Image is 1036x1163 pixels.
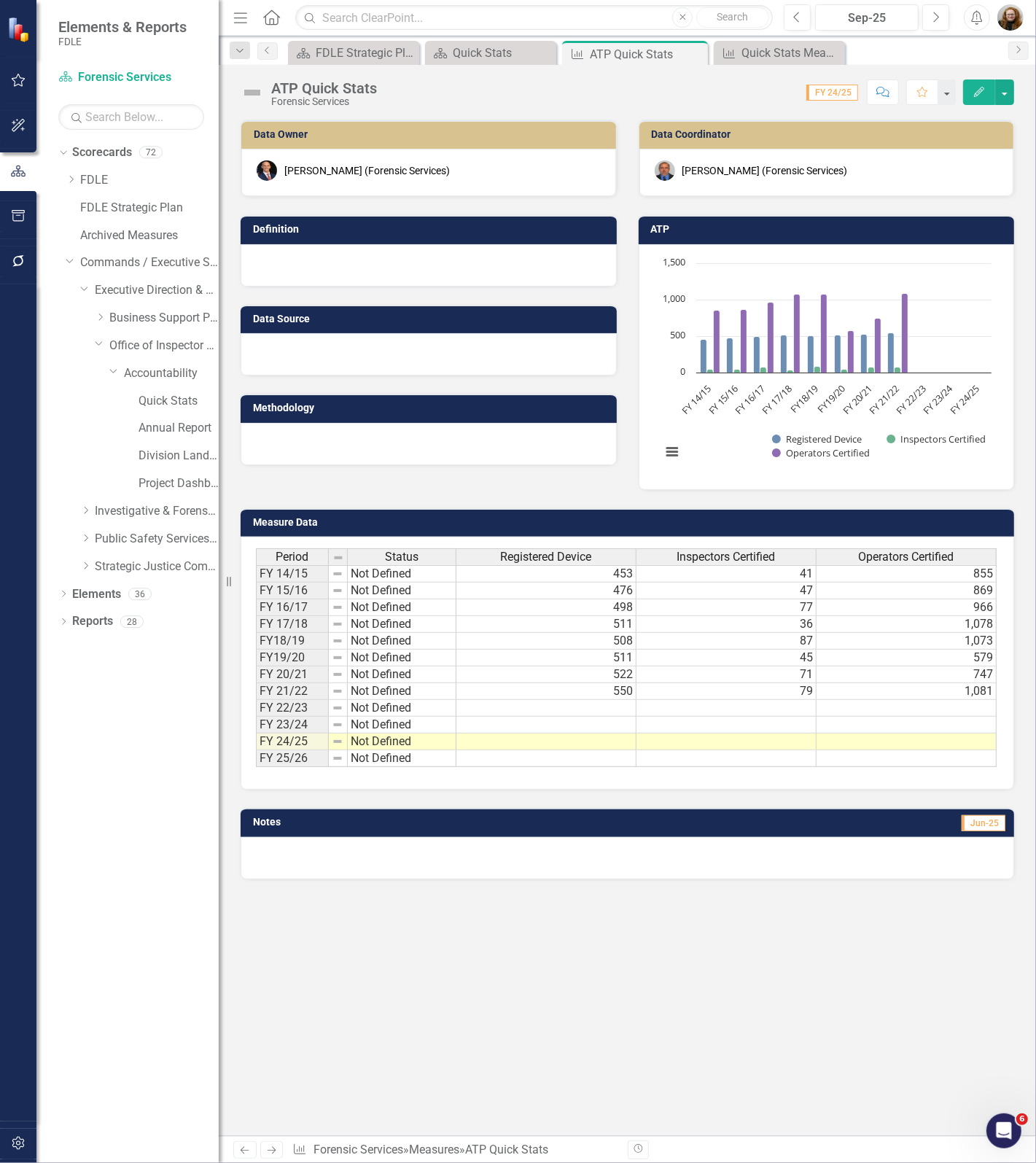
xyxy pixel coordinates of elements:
h3: Data Owner [254,129,609,140]
text: FY 22/23 [893,382,928,417]
a: Accountability [124,365,219,382]
path: FY18/19, 1,073. Operators Certified. [820,294,827,373]
td: FY19/20 [256,650,329,666]
path: FY 16/17, 77. Inspectors Certified. [760,367,766,373]
h3: Data Coordinator [652,129,1007,140]
td: Not Defined [348,683,456,700]
div: 28 [120,615,144,628]
text: FY18/19 [787,382,821,416]
td: Not Defined [348,666,456,683]
img: 8DAGhfEEPCf229AAAAAElFTkSuQmCC [332,702,343,714]
a: Quick Stats [429,44,553,62]
img: 8DAGhfEEPCf229AAAAAElFTkSuQmCC [332,736,343,747]
button: Search [696,7,769,28]
path: FY 14/15, 855. Operators Certified. [713,310,720,373]
img: Jason Bundy [257,160,277,181]
text: 500 [670,328,685,341]
path: FY 20/21, 71. Inspectors Certified. [868,367,874,373]
div: [PERSON_NAME] (Forensic Services) [284,163,450,178]
td: 522 [456,666,636,683]
td: 1,081 [817,683,997,700]
path: FY 15/16, 476. Registered Device. [726,338,733,373]
img: Not Defined [241,81,264,104]
td: Not Defined [348,700,456,717]
button: Show Inspectors Certified [887,432,985,446]
div: ATP Quick Stats [465,1143,548,1156]
a: FDLE Strategic Plan [292,44,416,62]
text: FY 23/24 [920,381,956,417]
td: FY 20/21 [256,666,329,683]
span: Search [717,11,749,23]
a: FDLE [80,172,219,189]
td: 77 [636,599,817,616]
text: 1,000 [663,292,685,305]
img: 8DAGhfEEPCf229AAAAAElFTkSuQmCC [332,635,343,647]
button: Sep-25 [815,4,919,31]
text: FY 20/21 [839,382,874,417]
div: [PERSON_NAME] (Forensic Services) [682,163,848,178]
path: FY 20/21, 522. Registered Device. [860,334,867,373]
text: FY 21/22 [866,382,901,417]
a: Quick Stats [139,393,219,410]
span: Period [276,551,309,564]
button: Show Operators Certified [772,446,870,459]
a: Annual Report [139,420,219,437]
span: FY 24/25 [806,85,858,101]
g: Operators Certified, bar series 3 of 3 with 11 bars. [713,263,978,373]
a: Archived Measures [80,227,219,244]
a: Office of Inspector General [109,338,219,354]
path: FY 15/16, 869. Operators Certified. [740,309,747,373]
path: FY18/19, 87. Inspectors Certified. [814,366,820,373]
div: 36 [128,588,152,600]
div: 72 [139,147,163,159]
text: FY 14/15 [678,382,713,417]
td: Not Defined [348,650,456,666]
text: FY 15/16 [705,382,740,417]
td: FY 24/25 [256,734,329,750]
td: 71 [636,666,817,683]
div: Quick Stats [453,44,553,62]
td: 79 [636,683,817,700]
span: Jun-25 [962,815,1005,831]
td: 579 [817,650,997,666]
a: Reports [72,613,113,630]
text: FY 17/18 [759,382,794,417]
a: Strategic Justice Command [95,559,219,575]
path: FY 17/18, 36. Inspectors Certified. [787,370,793,373]
td: FY 14/15 [256,565,329,583]
td: Not Defined [348,750,456,767]
a: Commands / Executive Support Branch [80,254,219,271]
td: Not Defined [348,734,456,750]
a: Project Dashboard Template [139,475,219,492]
td: 45 [636,650,817,666]
span: Elements & Reports [58,18,187,36]
path: FY 21/22, 550. Registered Device. [887,332,894,373]
td: 498 [456,599,636,616]
td: 869 [817,583,997,599]
td: 36 [636,616,817,633]
td: 47 [636,583,817,599]
button: Jennifer Siddoway [997,4,1024,31]
path: FY19/20, 45. Inspectors Certified. [841,369,847,373]
path: FY18/19, 508. Registered Device. [807,335,814,373]
td: FY 15/16 [256,583,329,599]
text: FY 16/17 [732,382,767,417]
td: Not Defined [348,565,456,583]
h3: Data Source [253,314,609,324]
svg: Interactive chart [654,256,999,475]
div: Chart. Highcharts interactive chart. [654,256,1000,475]
td: 508 [456,633,636,650]
td: FY 23/24 [256,717,329,734]
h3: Definition [253,224,609,235]
a: FDLE Strategic Plan [80,200,219,217]
img: ClearPoint Strategy [7,17,33,42]
text: FY19/20 [814,382,848,416]
td: Not Defined [348,633,456,650]
path: FY 14/15, 453. Registered Device. [700,339,706,373]
path: FY19/20, 579. Operators Certified. [847,330,854,373]
td: Not Defined [348,599,456,616]
small: FDLE [58,36,187,47]
div: » » [292,1142,616,1159]
path: FY 20/21, 747. Operators Certified. [874,318,881,373]
span: 6 [1016,1113,1028,1125]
